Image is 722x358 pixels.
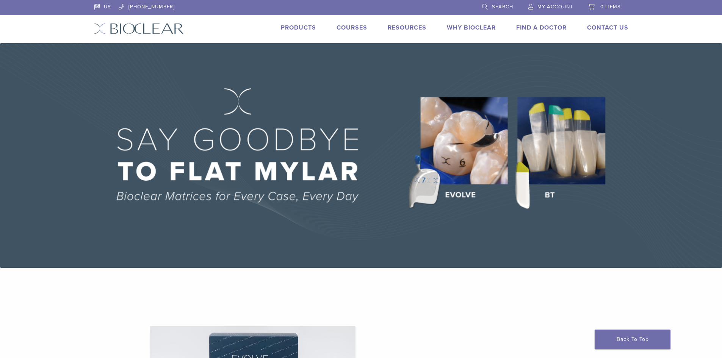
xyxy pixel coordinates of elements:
[281,24,316,31] a: Products
[337,24,367,31] a: Courses
[595,330,670,349] a: Back To Top
[537,4,573,10] span: My Account
[587,24,628,31] a: Contact Us
[600,4,621,10] span: 0 items
[388,24,426,31] a: Resources
[94,23,184,34] img: Bioclear
[492,4,513,10] span: Search
[447,24,496,31] a: Why Bioclear
[516,24,567,31] a: Find A Doctor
